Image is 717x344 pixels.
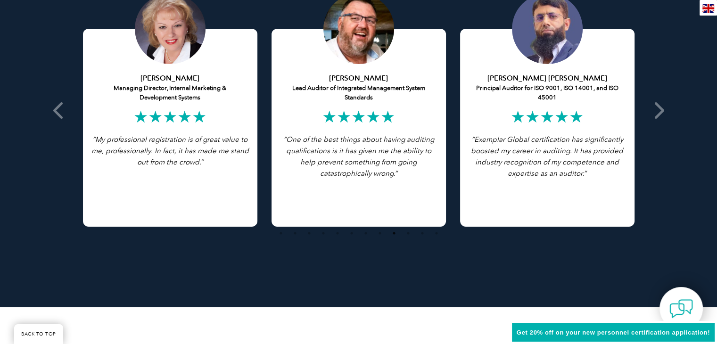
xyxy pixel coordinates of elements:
a: BACK TO TOP [14,324,63,344]
i: My professional registration is of great value to me, professionally. In fact, it has made me sta... [91,136,249,167]
em: “ [283,136,434,178]
span: Exemplar Global certification has significantly boosted my career in auditing. It has provided in... [471,136,623,178]
button: 2 of 4 [290,229,300,238]
button: 11 of 4 [418,229,427,238]
h5: Lead Auditor of Integrated Management System Standards [279,74,439,103]
button: 12 of 4 [432,229,441,238]
button: 6 of 4 [347,229,356,238]
h2: ★★★★★ [279,110,439,125]
i: ” [471,136,623,178]
button: 1 of 4 [276,229,286,238]
strong: [PERSON_NAME] [PERSON_NAME] [487,74,607,83]
span: . [394,170,395,178]
button: 4 of 4 [319,229,328,238]
span: One of the best things about having auditing qualifications is it has given me the ability to hel... [286,136,434,178]
h5: Principal Auditor for ISO 9001, ISO 14001, and ISO 45001 [467,74,627,103]
button: 8 of 4 [375,229,385,238]
em: “ [471,136,623,178]
button: 3 of 4 [305,229,314,238]
strong: [PERSON_NAME] [329,74,388,83]
h2: ★★★★★ [90,110,250,125]
img: en [702,4,714,13]
button: 5 of 4 [333,229,342,238]
h5: Managing Director, Internal Marketing & Development Systems [90,74,250,103]
h2: ★★★★★ [467,110,627,125]
button: 7 of 4 [361,229,371,238]
button: 9 of 4 [389,229,399,238]
span: Get 20% off on your new personnel certification application! [517,329,710,336]
img: contact-chat.png [669,297,693,320]
button: 10 of 4 [404,229,413,238]
em: “ [92,136,95,144]
strong: [PERSON_NAME] [140,74,199,83]
i: ” [283,136,434,178]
